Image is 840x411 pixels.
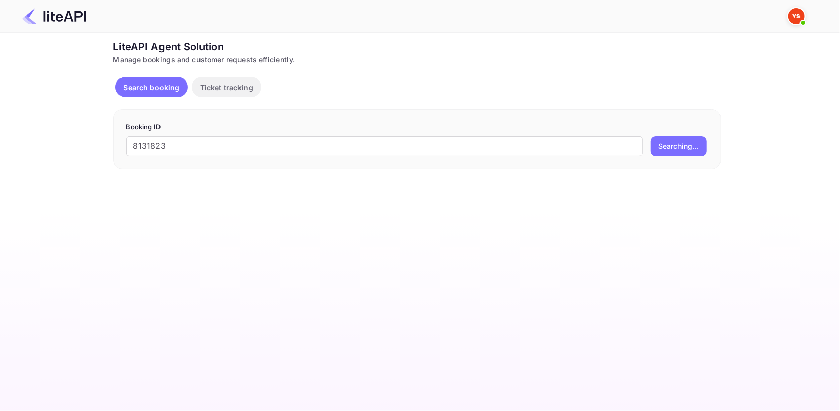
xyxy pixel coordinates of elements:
[126,122,708,132] p: Booking ID
[113,39,721,54] div: LiteAPI Agent Solution
[788,8,805,24] img: Yandex Support
[113,54,721,65] div: Manage bookings and customer requests efficiently.
[126,136,643,156] input: Enter Booking ID (e.g., 63782194)
[200,82,253,93] p: Ticket tracking
[124,82,180,93] p: Search booking
[651,136,707,156] button: Searching...
[22,8,86,24] img: LiteAPI Logo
